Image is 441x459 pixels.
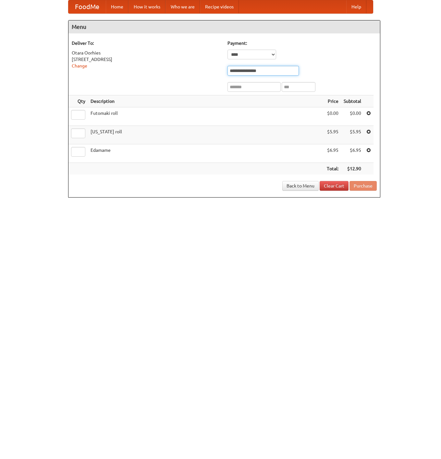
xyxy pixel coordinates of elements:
td: $0.00 [324,107,341,126]
a: How it works [129,0,165,13]
a: Recipe videos [200,0,239,13]
td: $5.95 [341,126,364,144]
a: Back to Menu [282,181,319,191]
div: [STREET_ADDRESS] [72,56,221,63]
a: Help [346,0,366,13]
td: $6.95 [324,144,341,163]
td: $5.95 [324,126,341,144]
h4: Menu [68,20,380,33]
th: Description [88,95,324,107]
h5: Payment: [227,40,377,46]
th: $12.90 [341,163,364,175]
td: Edamame [88,144,324,163]
a: FoodMe [68,0,106,13]
th: Subtotal [341,95,364,107]
th: Qty [68,95,88,107]
a: Home [106,0,129,13]
td: [US_STATE] roll [88,126,324,144]
div: Otara Oorhies [72,50,221,56]
th: Price [324,95,341,107]
th: Total: [324,163,341,175]
td: $0.00 [341,107,364,126]
button: Purchase [349,181,377,191]
a: Change [72,63,87,68]
a: Who we are [165,0,200,13]
a: Clear Cart [320,181,349,191]
td: $6.95 [341,144,364,163]
h5: Deliver To: [72,40,221,46]
td: Futomaki roll [88,107,324,126]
